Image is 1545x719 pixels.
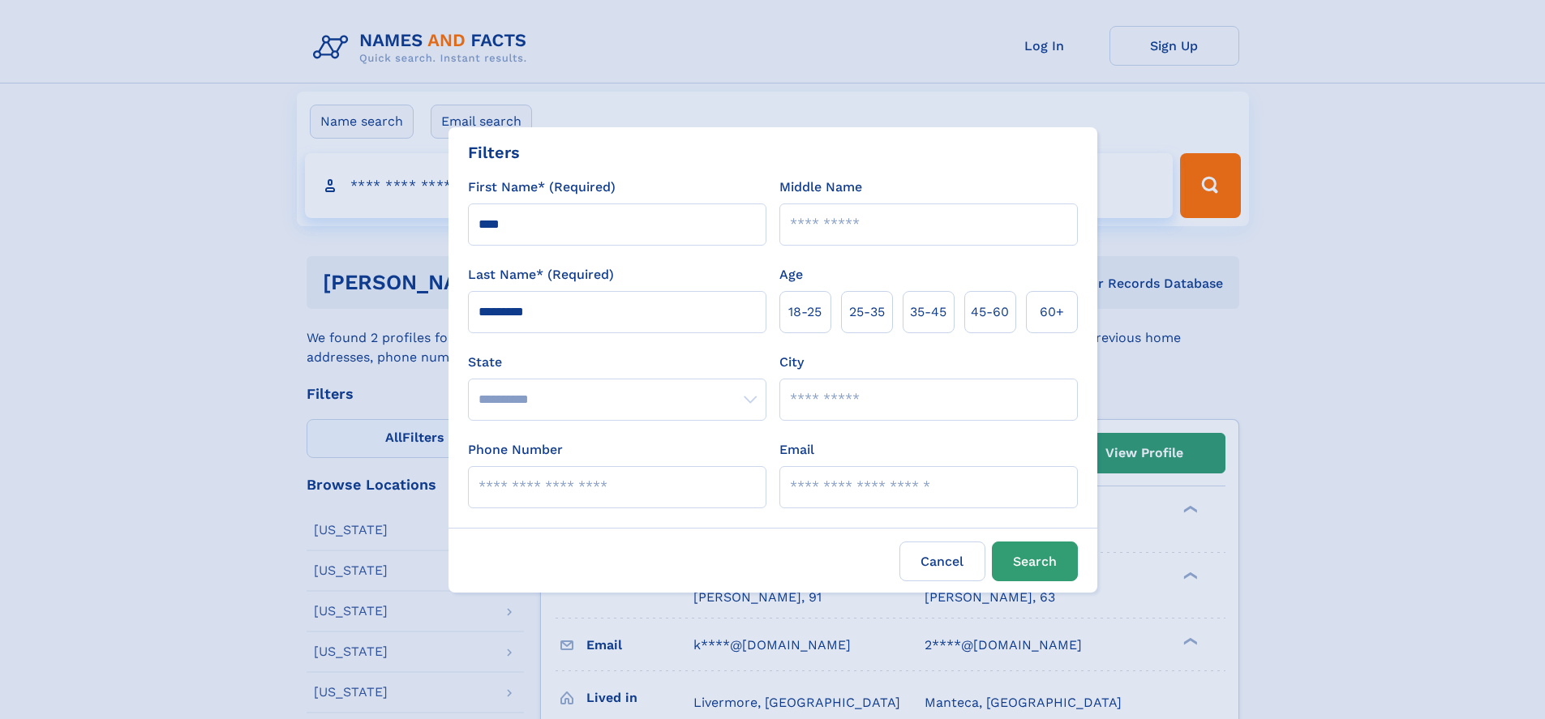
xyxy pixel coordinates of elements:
[779,265,803,285] label: Age
[788,302,822,322] span: 18‑25
[849,302,885,322] span: 25‑35
[468,440,563,460] label: Phone Number
[468,353,766,372] label: State
[899,541,985,581] label: Cancel
[779,440,814,460] label: Email
[1040,302,1064,322] span: 60+
[779,353,804,372] label: City
[971,302,1009,322] span: 45‑60
[992,541,1078,581] button: Search
[468,178,616,197] label: First Name* (Required)
[910,302,946,322] span: 35‑45
[468,265,614,285] label: Last Name* (Required)
[779,178,862,197] label: Middle Name
[468,140,520,165] div: Filters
